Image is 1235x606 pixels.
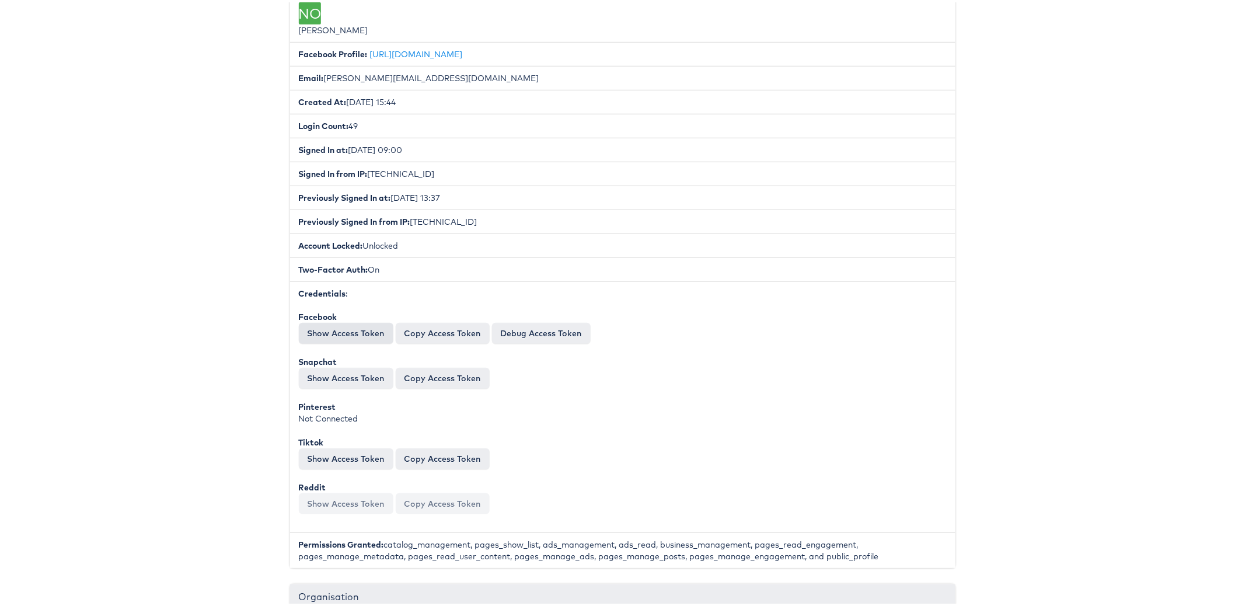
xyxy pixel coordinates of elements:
[299,399,336,410] b: Pinterest
[290,88,955,112] li: [DATE] 15:44
[290,279,955,531] li: :
[299,480,326,490] b: Reddit
[299,166,368,177] b: Signed In from IP:
[299,142,348,153] b: Signed In at:
[299,309,337,320] b: Facebook
[299,354,337,365] b: Snapchat
[396,365,490,386] button: Copy Access Token
[299,71,324,81] b: Email:
[290,135,955,160] li: [DATE] 09:00
[299,286,346,297] b: Credentials
[299,399,947,422] div: Not Connected
[396,446,490,467] button: Copy Access Token
[299,321,393,342] button: Show Access Token
[492,321,591,342] a: Debug Access Token
[299,214,410,225] b: Previously Signed In from IP:
[290,255,955,280] li: On
[396,491,490,512] button: Copy Access Token
[290,112,955,136] li: 49
[299,119,349,129] b: Login Count:
[290,207,955,232] li: [TECHNICAL_ID]
[299,238,363,249] b: Account Locked:
[290,64,955,88] li: [PERSON_NAME][EMAIL_ADDRESS][DOMAIN_NAME]
[290,183,955,208] li: [DATE] 13:37
[299,537,384,548] b: Permissions Granted:
[299,47,368,57] b: Facebook Profile:
[299,446,393,467] button: Show Access Token
[299,435,324,445] b: Tiktok
[299,95,347,105] b: Created At:
[299,365,393,386] button: Show Access Token
[370,47,463,57] a: [URL][DOMAIN_NAME]
[299,190,391,201] b: Previously Signed In at:
[396,321,490,342] button: Copy Access Token
[290,231,955,256] li: Unlocked
[290,530,955,566] li: catalog_management, pages_show_list, ads_management, ads_read, business_management, pages_read_en...
[290,159,955,184] li: [TECHNICAL_ID]
[299,491,393,512] button: Show Access Token
[299,262,368,273] b: Two-Factor Auth:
